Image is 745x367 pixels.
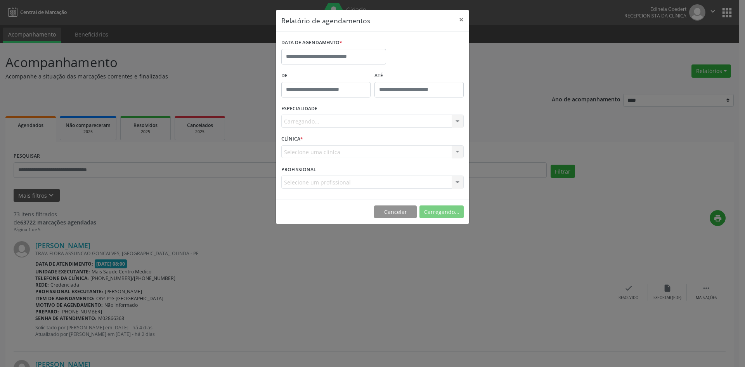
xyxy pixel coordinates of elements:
label: PROFISSIONAL [281,163,316,176]
label: ATÉ [374,70,464,82]
button: Close [454,10,469,29]
button: Carregando... [419,205,464,219]
label: De [281,70,371,82]
h5: Relatório de agendamentos [281,16,370,26]
label: ESPECIALIDADE [281,103,317,115]
label: CLÍNICA [281,133,303,145]
button: Cancelar [374,205,417,219]
label: DATA DE AGENDAMENTO [281,37,342,49]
